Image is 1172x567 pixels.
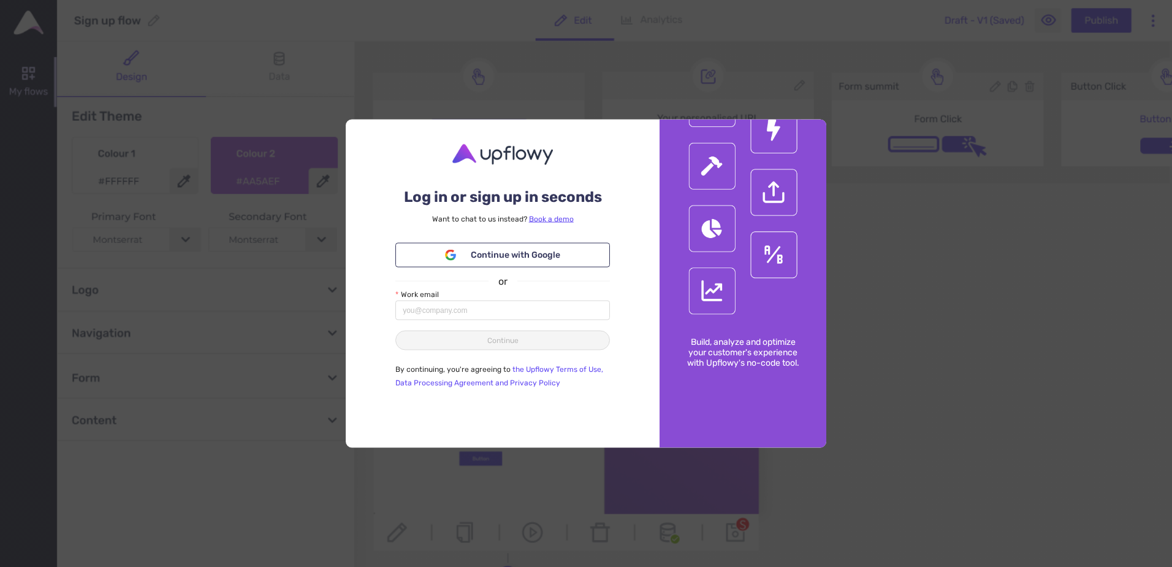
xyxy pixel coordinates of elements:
[471,249,560,262] span: Continue with Google
[451,144,555,165] img: Upflowy logo
[529,214,574,223] a: Book a demo
[395,242,610,267] button: Continue with Google
[395,331,610,350] button: Continue
[489,273,517,288] span: or
[395,209,610,225] div: Want to chat to us instead?
[660,318,826,386] p: Build, analyze and optimize your customer's experience with Upflowy's no-code tool.
[395,363,610,390] p: By continuing, you're agreeing to
[395,301,610,320] input: Work email
[685,120,801,318] img: Featured
[395,288,439,300] label: Work email
[395,175,610,209] div: Log in or sign up in seconds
